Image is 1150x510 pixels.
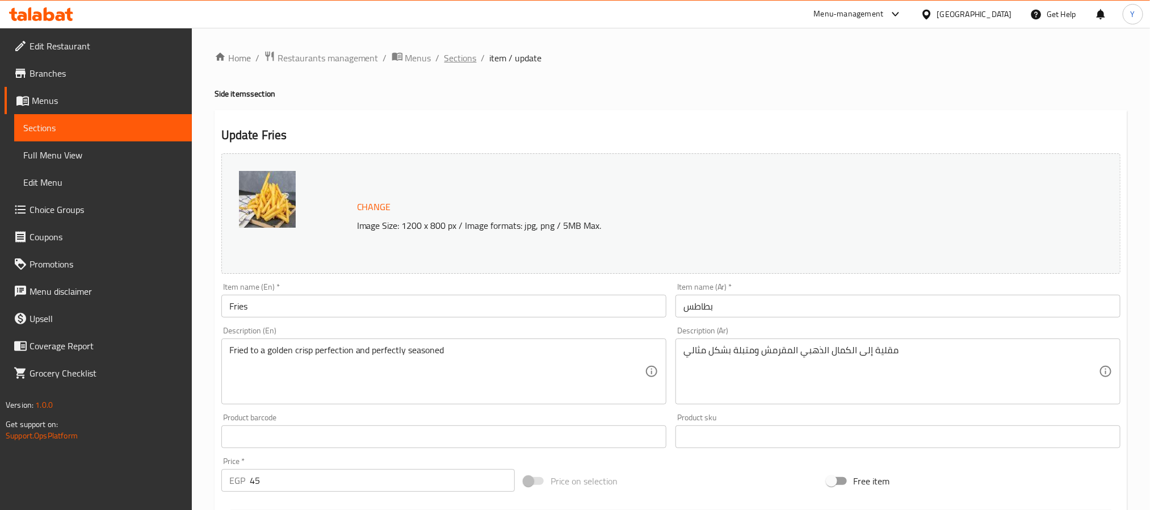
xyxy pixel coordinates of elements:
input: Please enter product sku [675,425,1120,448]
span: Full Menu View [23,148,183,162]
span: Menus [405,51,431,65]
span: Edit Menu [23,175,183,189]
a: Sections [14,114,192,141]
a: Choice Groups [5,196,192,223]
a: Coverage Report [5,332,192,359]
input: Enter name En [221,295,666,317]
a: Full Menu View [14,141,192,169]
span: Grocery Checklist [30,366,183,380]
nav: breadcrumb [215,51,1127,65]
span: Restaurants management [278,51,379,65]
span: Version: [6,398,33,412]
span: Sections [23,121,183,135]
span: Get support on: [6,417,58,432]
span: Menu disclaimer [30,285,183,298]
textarea: Fried to a golden crisp perfection and perfectly seasoned [229,345,645,399]
h4: Side items section [215,88,1127,99]
div: Menu-management [814,7,884,21]
a: Grocery Checklist [5,359,192,387]
h2: Update Fries [221,127,1120,144]
input: Please enter price [250,469,515,492]
li: / [255,51,259,65]
a: Menu disclaimer [5,278,192,305]
img: Potatos638307477342085892.jpg [239,171,296,228]
a: Sections [444,51,477,65]
li: / [481,51,485,65]
span: Upsell [30,312,183,325]
a: Edit Restaurant [5,32,192,60]
input: Please enter product barcode [221,425,666,448]
div: [GEOGRAPHIC_DATA] [937,8,1012,20]
a: Promotions [5,250,192,278]
li: / [436,51,440,65]
span: item / update [490,51,542,65]
span: Menus [32,94,183,107]
a: Edit Menu [14,169,192,196]
span: Promotions [30,257,183,271]
a: Support.OpsPlatform [6,428,78,443]
a: Upsell [5,305,192,332]
a: Branches [5,60,192,87]
a: Menus [5,87,192,114]
span: Branches [30,66,183,80]
p: Image Size: 1200 x 800 px / Image formats: jpg, png / 5MB Max. [352,219,1001,232]
a: Menus [392,51,431,65]
input: Enter name Ar [675,295,1120,317]
span: 1.0.0 [35,398,53,412]
span: Choice Groups [30,203,183,216]
button: Change [352,195,396,219]
span: Price on selection [551,474,618,488]
span: Change [357,199,391,215]
span: Coverage Report [30,339,183,353]
span: Coupons [30,230,183,244]
textarea: مقلية إلى الكمال الذهبي المقرمش ومتبلة بشكل مثالي [683,345,1099,399]
span: Free item [854,474,890,488]
li: / [383,51,387,65]
span: Edit Restaurant [30,39,183,53]
a: Coupons [5,223,192,250]
a: Home [215,51,251,65]
span: Y [1131,8,1135,20]
p: EGP [229,474,245,487]
a: Restaurants management [264,51,379,65]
